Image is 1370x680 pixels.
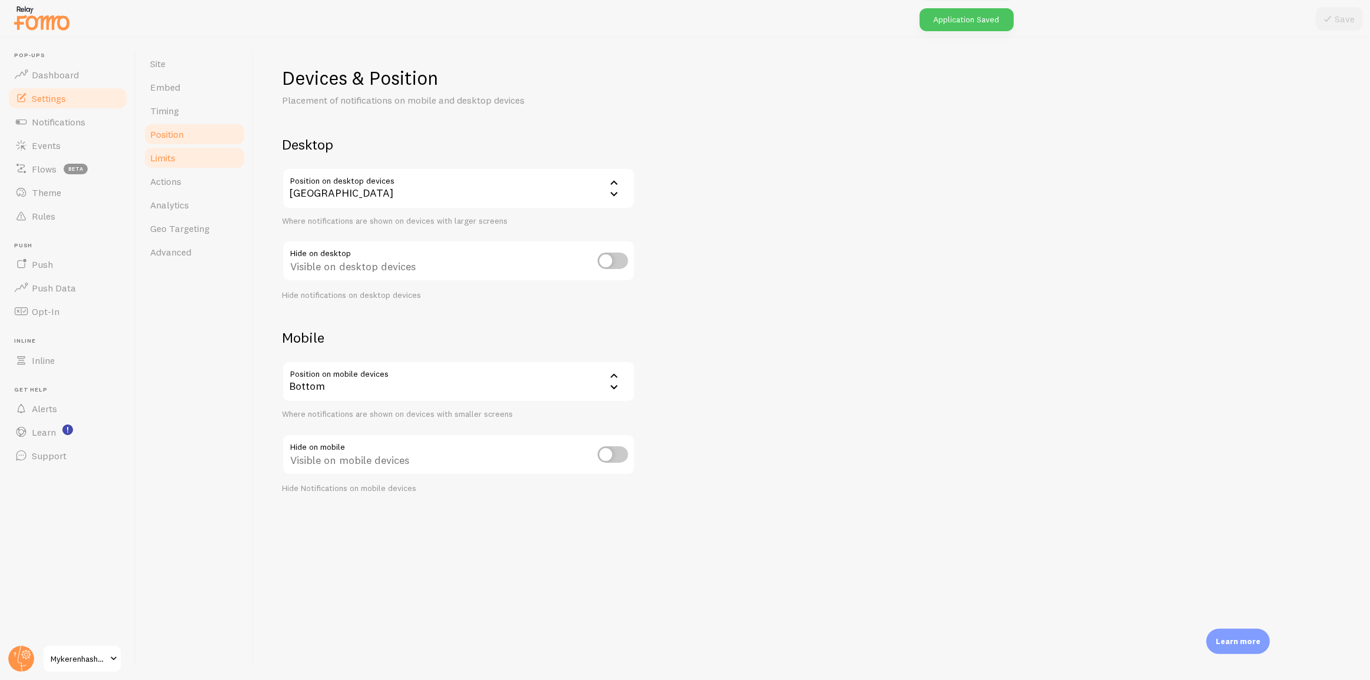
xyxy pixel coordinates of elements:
span: Mykerenhashana [51,652,107,666]
a: Opt-In [7,300,128,323]
span: Theme [32,187,61,198]
span: Analytics [150,199,189,211]
p: Learn more [1216,636,1260,647]
div: Visible on mobile devices [282,434,635,477]
span: Push [32,258,53,270]
a: Alerts [7,397,128,420]
div: Where notifications are shown on devices with larger screens [282,216,635,227]
span: Inline [14,337,128,345]
h2: Mobile [282,329,635,347]
div: Application Saved [920,8,1014,31]
span: Position [150,128,184,140]
span: Get Help [14,386,128,394]
h1: Devices & Position [282,66,635,90]
a: Theme [7,181,128,204]
a: Inline [7,349,128,372]
div: Learn more [1206,629,1270,654]
div: [GEOGRAPHIC_DATA] [282,168,635,209]
span: Rules [32,210,55,222]
span: Timing [150,105,179,117]
span: beta [64,164,88,174]
a: Mykerenhashana [42,645,122,673]
a: Analytics [143,193,246,217]
span: Push Data [32,282,76,294]
span: Pop-ups [14,52,128,59]
a: Rules [7,204,128,228]
div: Bottom [282,361,635,402]
span: Alerts [32,403,57,414]
div: Hide Notifications on mobile devices [282,483,635,494]
div: Where notifications are shown on devices with smaller screens [282,409,635,420]
img: fomo-relay-logo-orange.svg [12,3,71,33]
a: Advanced [143,240,246,264]
span: Site [150,58,165,69]
a: Embed [143,75,246,99]
span: Settings [32,92,66,104]
a: Position [143,122,246,146]
span: Notifications [32,116,85,128]
a: Flows beta [7,157,128,181]
span: Geo Targeting [150,223,210,234]
a: Site [143,52,246,75]
span: Events [32,140,61,151]
a: Support [7,444,128,467]
span: Inline [32,354,55,366]
p: Placement of notifications on mobile and desktop devices [282,94,565,107]
span: Support [32,450,67,462]
a: Settings [7,87,128,110]
a: Geo Targeting [143,217,246,240]
span: Opt-In [32,306,59,317]
a: Notifications [7,110,128,134]
a: Timing [143,99,246,122]
span: Actions [150,175,181,187]
span: Push [14,242,128,250]
span: Flows [32,163,57,175]
a: Events [7,134,128,157]
div: Hide notifications on desktop devices [282,290,635,301]
div: Visible on desktop devices [282,240,635,283]
a: Push Data [7,276,128,300]
a: Learn [7,420,128,444]
a: Actions [143,170,246,193]
span: Embed [150,81,180,93]
span: Advanced [150,246,191,258]
a: Limits [143,146,246,170]
span: Dashboard [32,69,79,81]
span: Limits [150,152,175,164]
a: Push [7,253,128,276]
svg: <p>Watch New Feature Tutorials!</p> [62,424,73,435]
a: Dashboard [7,63,128,87]
h2: Desktop [282,135,635,154]
span: Learn [32,426,56,438]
